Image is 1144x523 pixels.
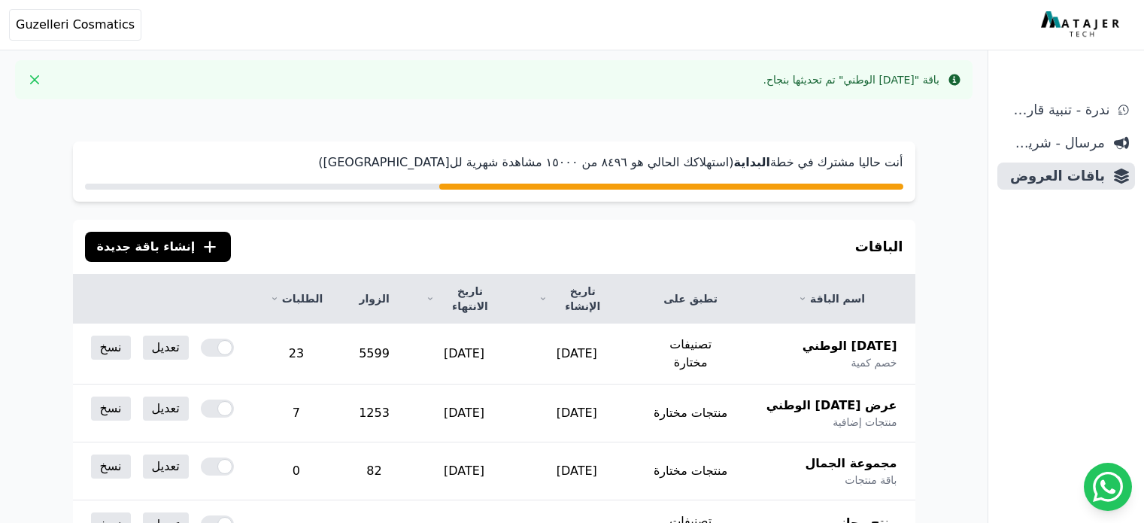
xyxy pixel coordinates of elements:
[143,455,189,479] a: تعديل
[23,68,47,92] button: Close
[143,336,189,360] a: تعديل
[833,415,897,430] span: منتجات إضافية
[408,385,520,442] td: [DATE]
[520,442,633,500] td: [DATE]
[520,324,633,385] td: [DATE]
[763,72,939,87] div: باقة "[DATE] الوطني" تم تحديثها بنجاح.
[270,291,323,306] a: الطلبات
[16,16,135,34] span: Guzelleri Cosmatics
[426,284,502,314] a: تاريخ الانتهاء
[252,324,341,385] td: 23
[805,455,897,473] span: مجموعة الجمال
[766,291,897,306] a: اسم الباقة
[91,336,131,360] a: نسخ
[1041,11,1123,38] img: MatajerTech Logo
[851,355,897,370] span: خصم كمية
[766,397,897,415] span: عرض [DATE] الوطني
[733,155,769,169] strong: البداية
[633,324,748,385] td: تصنيفات مختارة
[341,442,408,500] td: 82
[85,154,903,172] p: أنت حاليا مشترك في خطة (استهلاكك الحالي هو ٨٤٩٦ من ١٥۰۰۰ مشاهدة شهرية لل[GEOGRAPHIC_DATA])
[408,324,520,385] td: [DATE]
[539,284,614,314] a: تاريخ الإنشاء
[633,385,748,442] td: منتجات مختارة
[341,275,408,324] th: الزوار
[1003,132,1105,154] span: مرسال - شريط دعاية
[633,442,748,500] td: منتجات مختارة
[97,238,196,256] span: إنشاء باقة جديدة
[252,442,341,500] td: 0
[341,385,408,442] td: 1253
[85,232,232,262] button: إنشاء باقة جديدة
[9,9,141,41] button: Guzelleri Cosmatics
[520,385,633,442] td: [DATE]
[91,397,131,421] a: نسخ
[855,236,903,257] h3: الباقات
[1003,166,1105,187] span: باقات العروض
[633,275,748,324] th: تطبق على
[341,324,408,385] td: 5599
[143,397,189,421] a: تعديل
[845,473,897,488] span: باقة منتجات
[408,442,520,500] td: [DATE]
[803,337,897,355] span: [DATE] الوطني
[91,455,131,479] a: نسخ
[252,385,341,442] td: 7
[1003,99,1109,120] span: ندرة - تنبية قارب علي النفاذ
